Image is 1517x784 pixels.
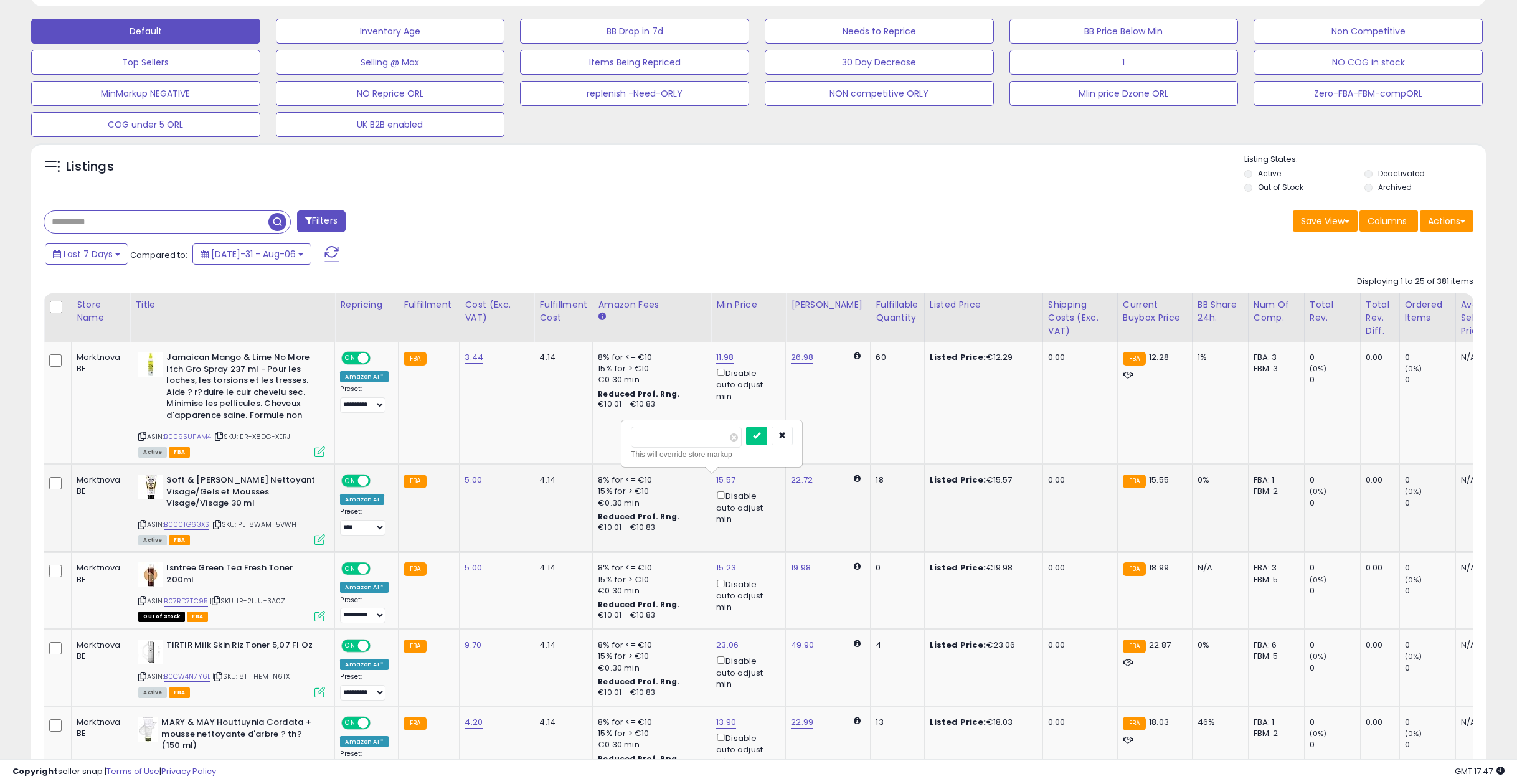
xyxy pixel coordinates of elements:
img: 31iul4JtNUL._SL40_.jpg [138,640,163,664]
div: 8% for <= €10 [598,352,701,363]
a: B0095UFAM4 [164,432,211,442]
div: €0.30 min [598,739,701,750]
span: | SKU: ER-X8DG-XERJ [213,432,290,442]
div: 0 [1405,475,1455,486]
div: 0 [1405,352,1455,363]
div: 4.14 [539,475,583,486]
img: 41ETtlH8ZNL._SL40_.jpg [138,475,163,499]
a: 13.90 [716,716,736,729]
button: Inventory Age [276,19,505,44]
div: €0.30 min [598,585,701,597]
div: N/A [1198,562,1239,574]
div: 15% for > €10 [598,728,701,739]
div: 8% for <= €10 [598,475,701,486]
button: replenish -Need-ORLY [520,81,749,106]
div: 0 [1310,717,1360,728]
div: €10.01 - €10.83 [598,687,701,698]
div: 0.00 [1366,352,1390,363]
div: Marktnova BE [77,640,120,662]
div: 0.00 [1048,475,1108,486]
div: FBA: 3 [1254,352,1295,363]
div: 0 [1405,640,1455,651]
div: 0% [1198,640,1239,651]
span: Columns [1368,215,1407,227]
small: FBA [404,475,427,488]
a: B0CW4N7Y6L [164,671,210,682]
div: Total Rev. [1310,298,1355,324]
div: FBM: 3 [1254,363,1295,374]
div: 4.14 [539,640,583,651]
img: 31P69+HYjoL._SL40_.jpg [138,717,158,742]
small: (0%) [1405,486,1422,496]
div: ASIN: [138,562,325,620]
span: ON [343,564,359,574]
div: Title [135,298,329,311]
div: €0.30 min [598,663,701,674]
small: (0%) [1310,729,1327,739]
img: 31DOzJxIkYL._SL40_.jpg [138,352,163,377]
div: seller snap | | [12,766,216,778]
div: 0.00 [1048,562,1108,574]
b: MARY & MAY Houttuynia Cordata + mousse nettoyante d'arbre ? th? (150 ml) [161,717,313,755]
button: Last 7 Days [45,243,128,265]
small: Amazon Fees. [598,311,605,323]
small: FBA [1123,352,1146,366]
div: 1% [1198,352,1239,363]
span: | SKU: IR-2LJU-3A0Z [210,596,285,606]
small: FBA [1123,475,1146,488]
span: ON [343,718,359,729]
span: All listings currently available for purchase on Amazon [138,687,167,698]
small: FBA [404,352,427,366]
button: COG under 5 ORL [31,112,260,137]
small: (0%) [1310,486,1327,496]
span: FBA [169,447,190,458]
div: Amazon AI [340,494,384,505]
div: 0.00 [1048,717,1108,728]
div: N/A [1461,717,1502,728]
div: Current Buybox Price [1123,298,1187,324]
div: 8% for <= €10 [598,562,701,574]
a: 4.20 [465,716,483,729]
small: (0%) [1310,651,1327,661]
div: 15% for > €10 [598,363,701,374]
a: 11.98 [716,351,734,364]
div: Fulfillment Cost [539,298,587,324]
small: (0%) [1405,729,1422,739]
div: Disable auto adjust min [716,366,776,402]
div: 0 [1405,739,1455,750]
small: FBA [404,562,427,576]
button: Items Being Repriced [520,50,749,75]
b: Reduced Prof. Rng. [598,511,679,522]
div: €19.98 [930,562,1033,574]
span: OFF [369,476,389,486]
b: Isntree Green Tea Fresh Toner 200ml [166,562,318,588]
div: 15% for > €10 [598,574,701,585]
span: FBA [169,687,190,698]
a: 15.57 [716,474,735,486]
div: Cost (Exc. VAT) [465,298,529,324]
small: (0%) [1405,575,1422,585]
div: FBA: 6 [1254,640,1295,651]
b: Reduced Prof. Rng. [598,676,679,687]
button: BB Drop in 7d [520,19,749,44]
button: NO COG in stock [1254,50,1483,75]
div: 0 [1310,498,1360,509]
button: Columns [1359,210,1418,232]
div: Amazon AI * [340,736,389,747]
div: Avg Selling Price [1461,298,1506,338]
div: Num of Comp. [1254,298,1299,324]
b: Listed Price: [930,351,986,363]
span: | SKU: PL-8WAM-5VWH [211,519,296,529]
div: 0 [1405,585,1455,597]
strong: Copyright [12,765,58,777]
div: 0 [1310,739,1360,750]
button: NO Reprice ORL [276,81,505,106]
div: FBM: 2 [1254,486,1295,497]
div: 8% for <= €10 [598,640,701,651]
div: 0 [1310,585,1360,597]
div: 18 [876,475,914,486]
a: 3.44 [465,351,483,364]
div: €23.06 [930,640,1033,651]
b: Listed Price: [930,716,986,728]
small: FBA [1123,717,1146,730]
